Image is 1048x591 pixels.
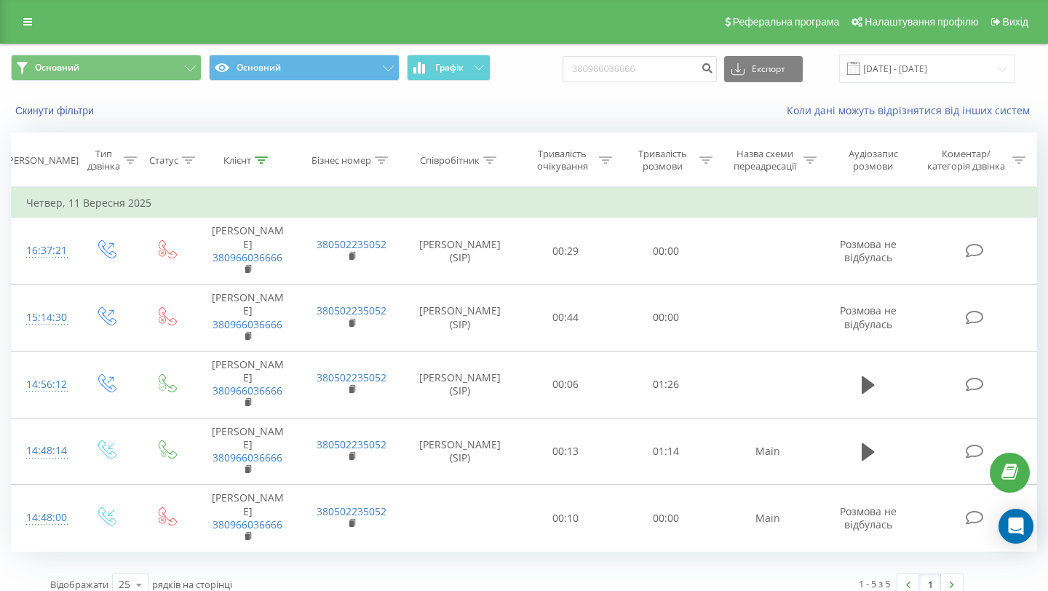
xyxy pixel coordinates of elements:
[420,154,480,167] div: Співробітник
[213,384,282,397] a: 380966036666
[516,285,616,352] td: 00:44
[840,304,897,330] span: Розмова не відбулась
[196,418,300,485] td: [PERSON_NAME]
[12,189,1037,218] td: Четвер, 11 Вересня 2025
[404,418,516,485] td: [PERSON_NAME] (SIP)
[317,504,386,518] a: 380502235052
[924,148,1009,172] div: Коментар/категорія дзвінка
[616,285,716,352] td: 00:00
[26,304,61,332] div: 15:14:30
[840,237,897,264] span: Розмова не відбулась
[435,63,464,73] span: Графік
[516,485,616,552] td: 00:10
[26,504,61,532] div: 14:48:00
[716,418,820,485] td: Main
[833,148,913,172] div: Аудіозапис розмови
[35,62,79,74] span: Основний
[516,218,616,285] td: 00:29
[616,485,716,552] td: 00:00
[26,370,61,399] div: 14:56:12
[196,351,300,418] td: [PERSON_NAME]
[209,55,400,81] button: Основний
[629,148,696,172] div: Тривалість розмови
[26,437,61,465] div: 14:48:14
[724,56,803,82] button: Експорт
[404,218,516,285] td: [PERSON_NAME] (SIP)
[516,351,616,418] td: 00:06
[213,517,282,531] a: 380966036666
[404,285,516,352] td: [PERSON_NAME] (SIP)
[311,154,371,167] div: Бізнес номер
[616,351,716,418] td: 01:26
[787,103,1037,117] a: Коли дані можуть відрізнятися вiд інших систем
[11,104,101,117] button: Скинути фільтри
[11,55,202,81] button: Основний
[716,485,820,552] td: Main
[865,16,978,28] span: Налаштування профілю
[516,418,616,485] td: 00:13
[317,237,386,251] a: 380502235052
[404,351,516,418] td: [PERSON_NAME] (SIP)
[213,250,282,264] a: 380966036666
[87,148,120,172] div: Тип дзвінка
[196,218,300,285] td: [PERSON_NAME]
[859,576,890,591] div: 1 - 5 з 5
[196,485,300,552] td: [PERSON_NAME]
[213,451,282,464] a: 380966036666
[26,237,61,265] div: 16:37:21
[733,16,840,28] span: Реферальна програма
[729,148,800,172] div: Назва схеми переадресації
[213,317,282,331] a: 380966036666
[616,218,716,285] td: 00:00
[999,509,1033,544] div: Open Intercom Messenger
[152,578,232,591] span: рядків на сторінці
[1003,16,1028,28] span: Вихід
[616,418,716,485] td: 01:14
[5,154,79,167] div: [PERSON_NAME]
[840,504,897,531] span: Розмова не відбулась
[50,578,108,591] span: Відображати
[407,55,491,81] button: Графік
[196,285,300,352] td: [PERSON_NAME]
[149,154,178,167] div: Статус
[563,56,717,82] input: Пошук за номером
[317,370,386,384] a: 380502235052
[317,437,386,451] a: 380502235052
[223,154,251,167] div: Клієнт
[529,148,596,172] div: Тривалість очікування
[317,304,386,317] a: 380502235052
